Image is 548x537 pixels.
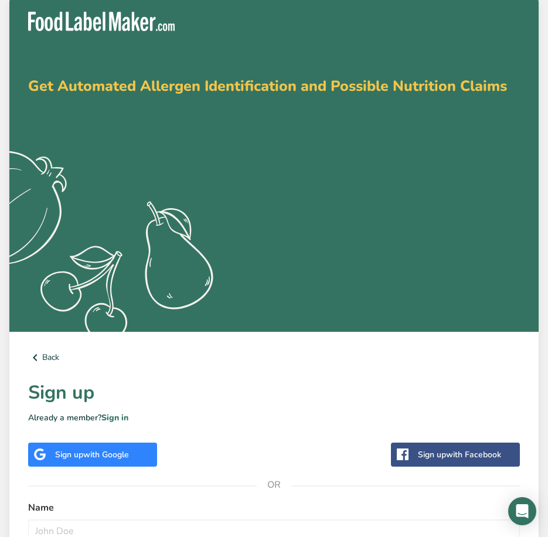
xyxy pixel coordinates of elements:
[83,449,129,460] span: with Google
[28,12,175,31] img: Food Label Maker
[28,76,507,96] span: Get Automated Allergen Identification and Possible Nutrition Claims
[446,449,501,460] span: with Facebook
[28,412,520,424] p: Already a member?
[55,448,129,461] div: Sign up
[418,448,501,461] div: Sign up
[28,379,520,407] h1: Sign up
[257,467,292,502] span: OR
[28,351,520,365] a: Back
[508,497,536,525] div: Open Intercom Messenger
[101,412,128,423] a: Sign in
[28,501,520,515] label: Name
